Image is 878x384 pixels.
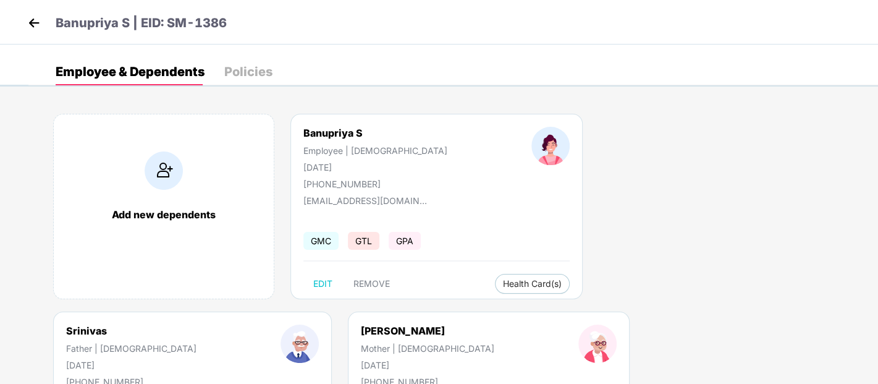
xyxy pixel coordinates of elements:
[503,281,562,287] span: Health Card(s)
[303,127,447,139] div: Banupriya S
[56,66,205,78] div: Employee & Dependents
[303,145,447,156] div: Employee | [DEMOGRAPHIC_DATA]
[66,343,196,354] div: Father | [DEMOGRAPHIC_DATA]
[303,179,447,189] div: [PHONE_NUMBER]
[531,127,570,165] img: profileImage
[281,325,319,363] img: profileImage
[66,360,196,370] div: [DATE]
[361,360,494,370] div: [DATE]
[495,274,570,294] button: Health Card(s)
[348,232,379,250] span: GTL
[145,151,183,190] img: addIcon
[303,232,339,250] span: GMC
[303,162,447,173] div: [DATE]
[303,195,427,206] div: [EMAIL_ADDRESS][DOMAIN_NAME]
[353,279,390,289] span: REMOVE
[578,325,617,363] img: profileImage
[224,66,272,78] div: Policies
[313,279,332,289] span: EDIT
[66,325,196,337] div: Srinivas
[361,343,494,354] div: Mother | [DEMOGRAPHIC_DATA]
[389,232,421,250] span: GPA
[303,274,342,294] button: EDIT
[25,14,43,32] img: back
[361,325,494,337] div: [PERSON_NAME]
[344,274,400,294] button: REMOVE
[56,14,227,33] p: Banupriya S | EID: SM-1386
[66,208,261,221] div: Add new dependents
